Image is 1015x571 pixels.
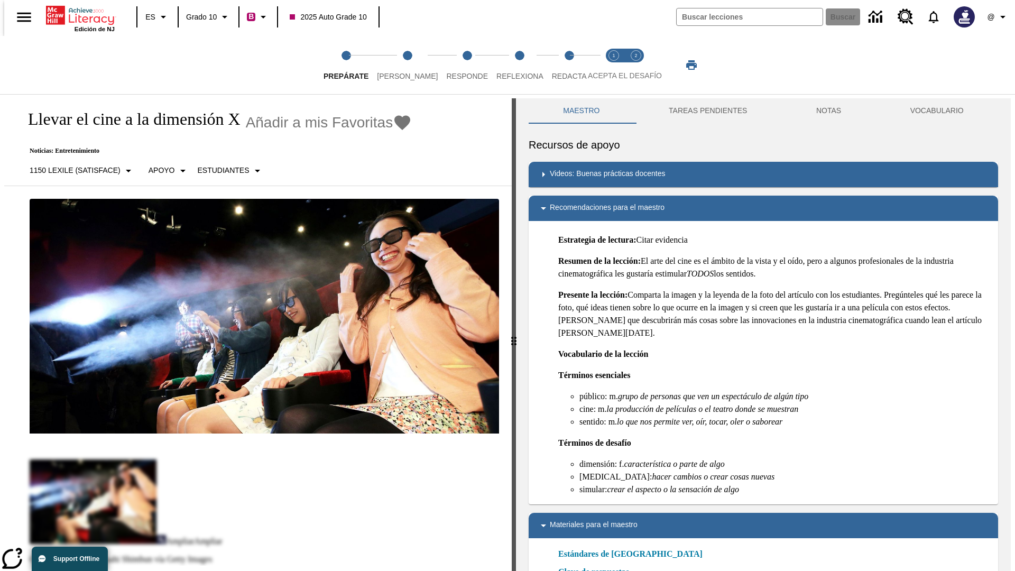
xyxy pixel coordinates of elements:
p: Videos: Buenas prácticas docentes [550,168,665,181]
strong: Estrategia de lectura: [558,235,636,244]
span: [PERSON_NAME] [377,72,438,80]
div: reading [4,98,512,566]
button: Lee step 2 of 5 [368,36,446,94]
button: Grado: Grado 10, Elige un grado [182,7,235,26]
p: El arte del cine es el ámbito de la vista y el oído, pero a algunos profesionales de la industria... [558,255,990,280]
input: Buscar campo [677,8,823,25]
strong: Términos de desafío [558,438,631,447]
span: Redacta [552,72,587,80]
a: Centro de información [862,3,891,32]
button: Perfil/Configuración [981,7,1015,26]
strong: Resumen de la lección: [558,256,641,265]
img: El panel situado frente a los asientos rocía con agua nebulizada al feliz público en un cine equi... [30,199,499,434]
div: Portada [46,4,115,32]
span: B [248,10,254,23]
em: grupo de personas que ven un espectáculo de algún tipo [618,392,808,401]
strong: Presente la lección [558,290,625,299]
button: Seleccione Lexile, 1150 Lexile (Satisface) [25,161,139,180]
button: Escoja un nuevo avatar [947,3,981,31]
li: dimensión: f. [579,458,990,471]
div: Pulsa la tecla de intro o la barra espaciadora y luego presiona las flechas de derecha e izquierd... [512,98,516,571]
li: cine: m. [579,403,990,416]
button: TAREAS PENDIENTES [634,98,782,124]
span: Reflexiona [496,72,543,80]
li: [MEDICAL_DATA]: [579,471,990,483]
span: Prepárate [324,72,368,80]
img: Avatar [954,6,975,27]
span: Añadir a mis Favoritas [246,114,393,131]
div: activity [516,98,1011,571]
button: Boost El color de la clase es rojo violeta. Cambiar el color de la clase. [243,7,274,26]
em: la producción de películas o el teatro donde se muestran [607,404,799,413]
p: Recomendaciones para el maestro [550,202,665,215]
span: Edición de NJ [75,26,115,32]
button: Abrir el menú lateral [8,2,40,33]
em: TODOS [687,269,714,278]
button: Support Offline [32,547,108,571]
span: 2025 Auto Grade 10 [290,12,366,23]
span: @ [987,12,994,23]
span: ACEPTA EL DESAFÍO [588,71,662,80]
em: hacer cambios o crear cosas nuevas [652,472,774,481]
p: 1150 Lexile (Satisface) [30,165,121,176]
div: Materiales para el maestro [529,513,998,538]
em: lo que nos permite ver, oír, tocar, oler o saborear [617,417,782,426]
p: Apoyo [149,165,175,176]
h6: Recursos de apoyo [529,136,998,153]
strong: : [625,290,628,299]
a: Estándares de [GEOGRAPHIC_DATA] [558,548,709,560]
a: Centro de recursos, Se abrirá en una pestaña nueva. [891,3,920,31]
button: Maestro [529,98,634,124]
em: crear el aspecto o la sensación de algo [607,485,739,494]
button: Redacta step 5 of 5 [543,36,595,94]
span: Responde [446,72,488,80]
button: Acepta el desafío lee step 1 of 2 [598,36,629,94]
button: Seleccionar estudiante [193,161,268,180]
text: 1 [612,53,615,58]
button: Acepta el desafío contesta step 2 of 2 [621,36,651,94]
li: simular: [579,483,990,496]
button: VOCABULARIO [875,98,998,124]
button: Tipo de apoyo, Apoyo [144,161,193,180]
button: NOTAS [782,98,876,124]
button: Responde step 3 of 5 [438,36,496,94]
button: Prepárate step 1 of 5 [315,36,377,94]
strong: Términos esenciales [558,371,630,380]
div: Recomendaciones para el maestro [529,196,998,221]
span: ES [145,12,155,23]
div: Videos: Buenas prácticas docentes [529,162,998,187]
text: 2 [634,53,637,58]
button: Reflexiona step 4 of 5 [488,36,552,94]
a: Notificaciones [920,3,947,31]
em: característica o parte de algo [624,459,724,468]
h1: Llevar el cine a la dimensión X [17,109,241,129]
span: Support Offline [53,555,99,563]
button: Lenguaje: ES, Selecciona un idioma [141,7,174,26]
div: Instructional Panel Tabs [529,98,998,124]
li: público: m. [579,390,990,403]
p: Estudiantes [198,165,250,176]
p: Materiales para el maestro [550,519,638,532]
p: Citar evidencia [558,234,990,246]
button: Imprimir [675,56,708,75]
span: Grado 10 [186,12,217,23]
li: sentido: m. [579,416,990,428]
strong: Vocabulario de la lección [558,349,649,358]
button: Añadir a mis Favoritas - Llevar el cine a la dimensión X [246,113,412,132]
p: Comparta la imagen y la leyenda de la foto del artículo con los estudiantes. Pregúnteles qué les ... [558,289,990,339]
p: Noticias: Entretenimiento [17,147,412,155]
